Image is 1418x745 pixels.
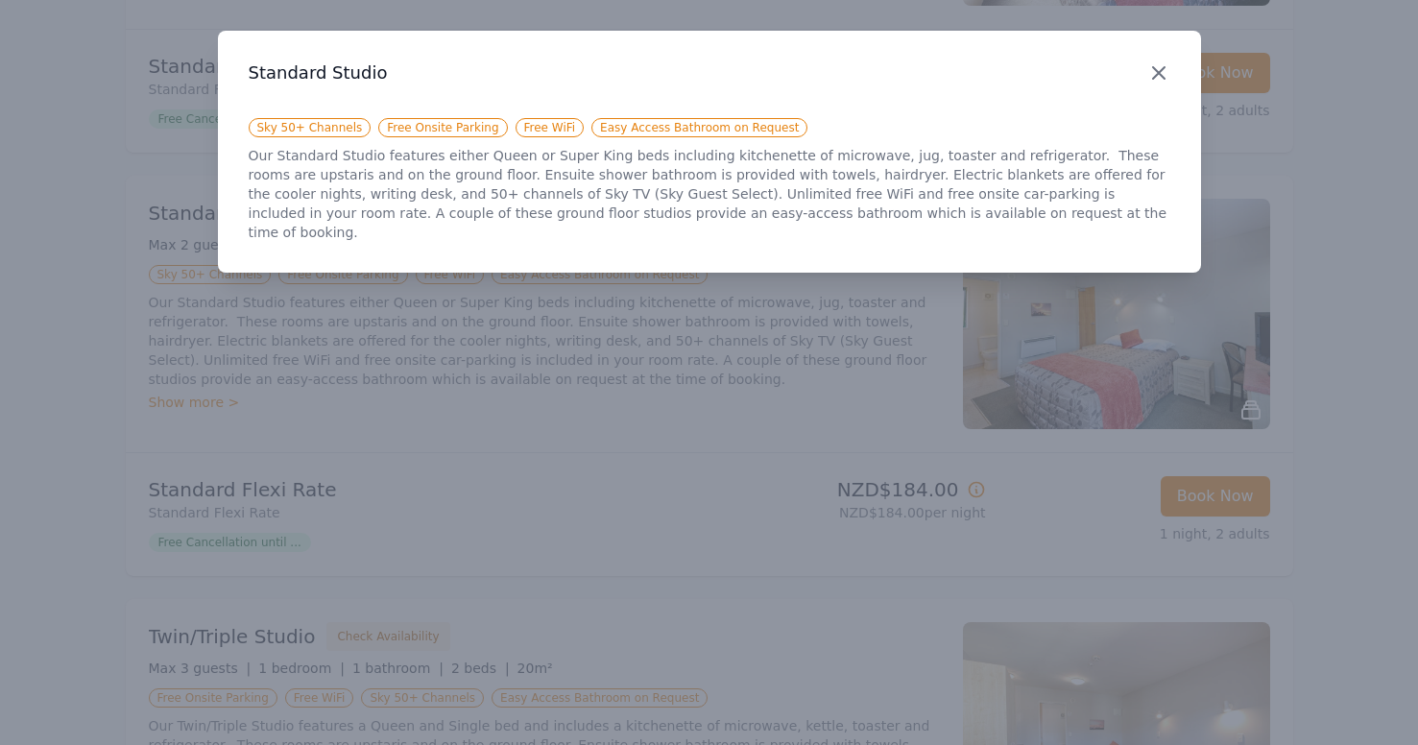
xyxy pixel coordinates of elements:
p: Our Standard Studio features either Queen or Super King beds including kitchenette of microwave, ... [249,146,1170,242]
span: Free Onsite Parking [378,118,507,137]
span: Sky 50+ Channels [249,118,372,137]
h3: Standard Studio [249,61,1170,84]
span: Free WiFi [516,118,585,137]
span: Easy Access Bathroom on Request [591,118,807,137]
